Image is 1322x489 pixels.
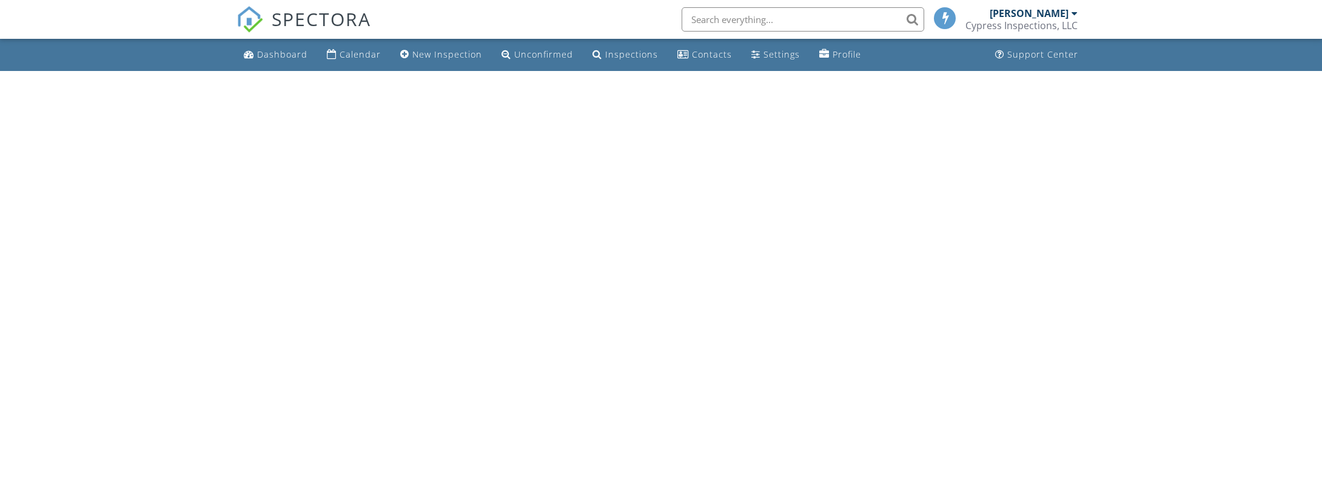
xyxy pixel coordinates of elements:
[1007,49,1078,60] div: Support Center
[814,44,866,66] a: Profile
[322,44,386,66] a: Calendar
[412,49,482,60] div: New Inspection
[395,44,487,66] a: New Inspection
[990,44,1083,66] a: Support Center
[763,49,800,60] div: Settings
[237,16,371,42] a: SPECTORA
[747,44,805,66] a: Settings
[692,49,732,60] div: Contacts
[990,7,1069,19] div: [PERSON_NAME]
[605,49,658,60] div: Inspections
[673,44,737,66] a: Contacts
[833,49,861,60] div: Profile
[682,7,924,32] input: Search everything...
[340,49,381,60] div: Calendar
[239,44,312,66] a: Dashboard
[272,6,371,32] span: SPECTORA
[237,6,263,33] img: The Best Home Inspection Software - Spectora
[497,44,578,66] a: Unconfirmed
[257,49,307,60] div: Dashboard
[965,19,1078,32] div: Cypress Inspections, LLC
[588,44,663,66] a: Inspections
[514,49,573,60] div: Unconfirmed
